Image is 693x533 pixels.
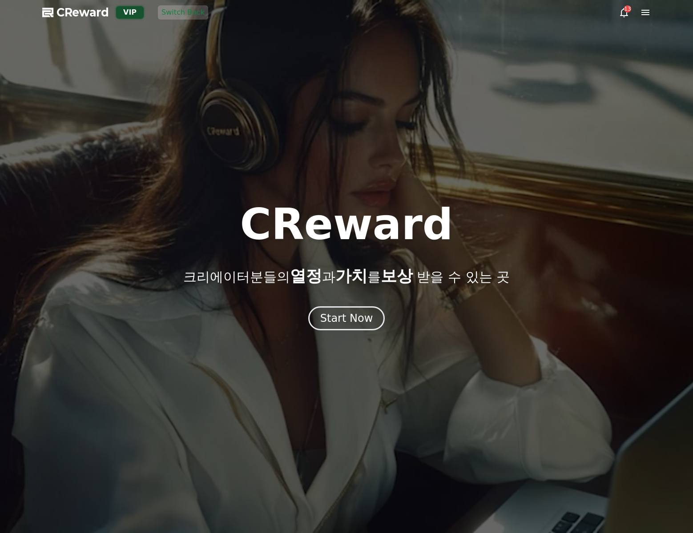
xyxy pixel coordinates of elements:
[290,267,322,285] span: 열정
[308,315,385,324] a: Start Now
[308,306,385,330] button: Start Now
[158,5,208,20] button: Switch Back
[335,267,367,285] span: 가치
[183,267,510,285] p: 크리에이터분들의 과 를 받을 수 있는 곳
[320,311,373,325] div: Start Now
[56,5,109,20] span: CReward
[42,5,109,20] a: CReward
[624,5,631,12] div: 13
[619,7,629,18] a: 13
[381,267,413,285] span: 보상
[116,6,144,19] div: VIP
[240,203,453,246] h1: CReward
